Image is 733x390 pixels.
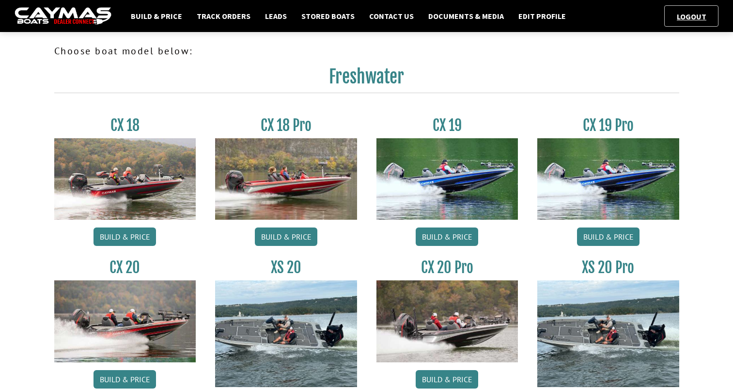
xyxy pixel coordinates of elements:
[537,280,679,387] img: XS_20_resized.jpg
[94,227,156,246] a: Build & Price
[15,7,111,25] img: caymas-dealer-connect-2ed40d3bc7270c1d8d7ffb4b79bf05adc795679939227970def78ec6f6c03838.gif
[296,10,359,22] a: Stored Boats
[215,280,357,387] img: XS_20_resized.jpg
[54,66,679,93] h2: Freshwater
[416,370,478,389] a: Build & Price
[514,10,571,22] a: Edit Profile
[672,12,711,21] a: Logout
[54,259,196,276] h3: CX 20
[54,116,196,134] h3: CX 18
[376,116,518,134] h3: CX 19
[126,10,187,22] a: Build & Price
[255,227,317,246] a: Build & Price
[54,138,196,220] img: CX-18S_thumbnail.jpg
[215,138,357,220] img: CX-18SS_thumbnail.jpg
[537,116,679,134] h3: CX 19 Pro
[376,259,518,276] h3: CX 20 Pro
[577,227,639,246] a: Build & Price
[260,10,292,22] a: Leads
[416,227,478,246] a: Build & Price
[423,10,509,22] a: Documents & Media
[192,10,255,22] a: Track Orders
[215,259,357,276] h3: XS 20
[54,44,679,58] p: Choose boat model below:
[215,116,357,134] h3: CX 18 Pro
[54,280,196,362] img: CX-20_thumbnail.jpg
[376,138,518,220] img: CX19_thumbnail.jpg
[537,138,679,220] img: CX19_thumbnail.jpg
[376,280,518,362] img: CX-20Pro_thumbnail.jpg
[537,259,679,276] h3: XS 20 Pro
[94,370,156,389] a: Build & Price
[364,10,419,22] a: Contact Us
